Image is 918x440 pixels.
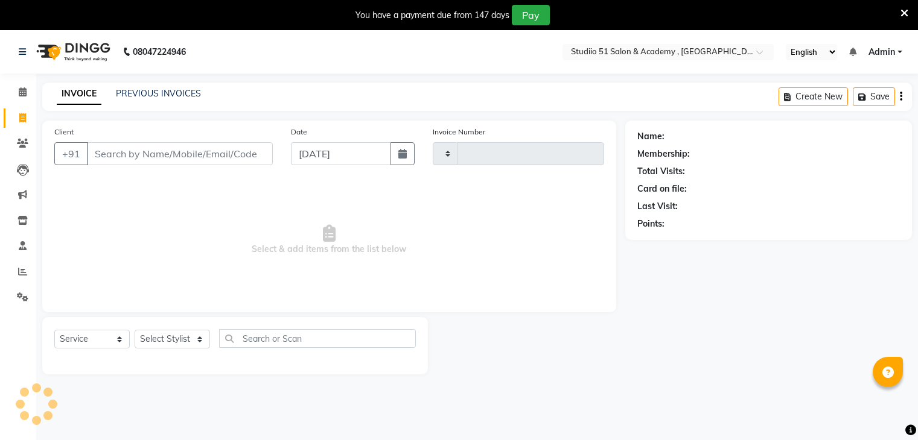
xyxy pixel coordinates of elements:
span: Admin [869,46,895,58]
label: Client [54,127,74,137]
button: Create New [779,87,848,106]
div: Membership: [637,148,690,160]
label: Invoice Number [433,127,485,137]
div: Last Visit: [637,200,678,213]
label: Date [291,127,307,137]
input: Search or Scan [219,329,416,348]
div: Card on file: [637,183,687,195]
input: Search by Name/Mobile/Email/Code [87,142,273,165]
a: PREVIOUS INVOICES [116,88,201,99]
img: logo [31,35,113,69]
div: You have a payment due from 147 days [355,9,509,22]
button: Save [853,87,895,106]
div: Name: [637,130,665,143]
b: 08047224946 [133,35,186,69]
div: Points: [637,218,665,230]
a: INVOICE [57,83,101,105]
div: Total Visits: [637,165,685,178]
button: Pay [512,5,550,25]
button: +91 [54,142,88,165]
span: Select & add items from the list below [54,180,604,300]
